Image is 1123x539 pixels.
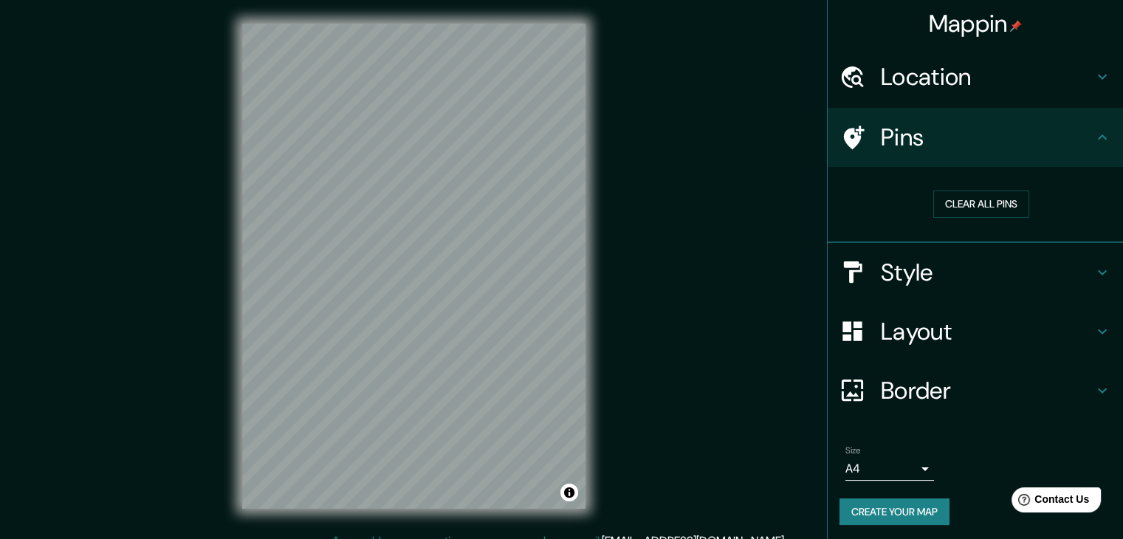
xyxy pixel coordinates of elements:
h4: Layout [881,317,1093,346]
div: Layout [828,302,1123,361]
div: Pins [828,108,1123,167]
div: Style [828,243,1123,302]
h4: Pins [881,123,1093,152]
h4: Mappin [929,9,1023,38]
h4: Style [881,258,1093,287]
iframe: Help widget launcher [992,481,1107,523]
label: Size [845,444,861,456]
button: Toggle attribution [560,484,578,501]
canvas: Map [242,24,585,509]
button: Clear all pins [933,190,1029,218]
div: Border [828,361,1123,420]
div: Location [828,47,1123,106]
button: Create your map [839,498,949,526]
h4: Location [881,62,1093,92]
img: pin-icon.png [1010,20,1022,32]
h4: Border [881,376,1093,405]
div: A4 [845,457,934,481]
